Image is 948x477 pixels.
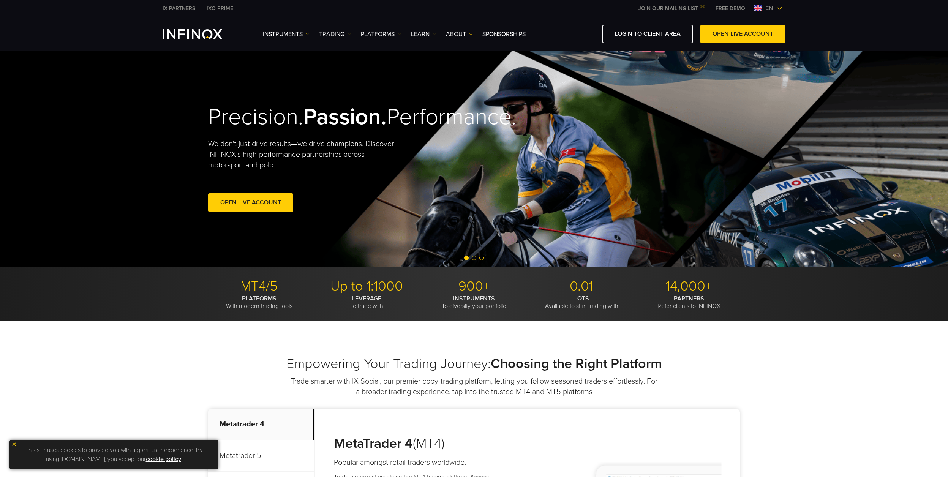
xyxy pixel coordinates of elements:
[208,139,400,171] p: We don't just drive results—we drive champions. Discover INFINOX’s high-performance partnerships ...
[472,256,476,260] span: Go to slide 2
[201,5,239,13] a: INFINOX
[602,25,693,43] a: LOGIN TO CLIENT AREA
[479,256,484,260] span: Go to slide 3
[208,295,310,310] p: With modern trading tools
[163,29,240,39] a: INFINOX Logo
[491,355,662,372] strong: Choosing the Right Platform
[208,278,310,295] p: MT4/5
[334,435,413,452] strong: MetaTrader 4
[146,455,181,463] a: cookie policy
[208,355,740,372] h2: Empowering Your Trading Journey:
[531,295,632,310] p: Available to start trading with
[423,295,525,310] p: To diversify your portfolio
[453,295,495,302] strong: INSTRUMENTS
[574,295,589,302] strong: LOTS
[319,30,351,39] a: TRADING
[208,440,314,472] p: Metatrader 5
[638,295,740,310] p: Refer clients to INFINOX
[531,278,632,295] p: 0.01
[674,295,704,302] strong: PARTNERS
[208,103,447,131] h2: Precision. Performance.
[482,30,526,39] a: SPONSORSHIPS
[11,442,17,447] img: yellow close icon
[710,5,751,13] a: INFINOX MENU
[316,295,417,310] p: To trade with
[464,256,469,260] span: Go to slide 1
[208,193,293,212] a: Open Live Account
[446,30,473,39] a: ABOUT
[352,295,381,302] strong: LEVERAGE
[762,4,776,13] span: en
[208,409,314,440] p: Metatrader 4
[423,278,525,295] p: 900+
[361,30,401,39] a: PLATFORMS
[700,25,785,43] a: OPEN LIVE ACCOUNT
[263,30,310,39] a: Instruments
[334,435,515,452] h3: (MT4)
[290,376,658,397] p: Trade smarter with IX Social, our premier copy-trading platform, letting you follow seasoned trad...
[157,5,201,13] a: INFINOX
[303,103,387,131] strong: Passion.
[242,295,276,302] strong: PLATFORMS
[633,5,710,12] a: JOIN OUR MAILING LIST
[316,278,417,295] p: Up to 1:1000
[411,30,436,39] a: Learn
[13,444,215,466] p: This site uses cookies to provide you with a great user experience. By using [DOMAIN_NAME], you a...
[334,457,515,468] h4: Popular amongst retail traders worldwide.
[638,278,740,295] p: 14,000+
